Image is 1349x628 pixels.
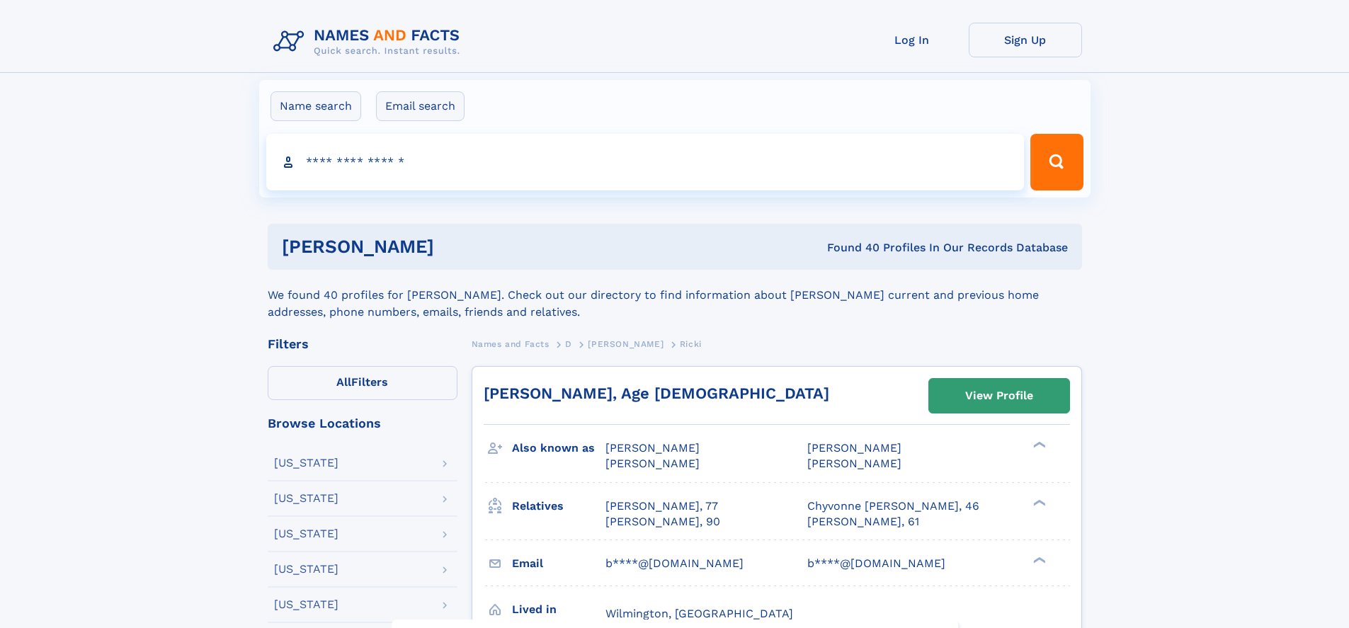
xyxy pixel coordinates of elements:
[605,498,718,514] a: [PERSON_NAME], 77
[605,457,700,470] span: [PERSON_NAME]
[268,270,1082,321] div: We found 40 profiles for [PERSON_NAME]. Check out our directory to find information about [PERSON...
[274,599,338,610] div: [US_STATE]
[512,598,605,622] h3: Lived in
[472,335,550,353] a: Names and Facts
[1030,555,1047,564] div: ❯
[512,552,605,576] h3: Email
[268,366,457,400] label: Filters
[274,564,338,575] div: [US_STATE]
[266,134,1025,190] input: search input
[965,379,1033,412] div: View Profile
[929,379,1069,413] a: View Profile
[376,91,465,121] label: Email search
[484,384,829,402] a: [PERSON_NAME], Age [DEMOGRAPHIC_DATA]
[855,23,969,57] a: Log In
[512,494,605,518] h3: Relatives
[807,514,919,530] a: [PERSON_NAME], 61
[1030,440,1047,450] div: ❯
[630,240,1068,256] div: Found 40 Profiles In Our Records Database
[807,498,979,514] a: Chyvonne [PERSON_NAME], 46
[588,339,664,349] span: [PERSON_NAME]
[605,607,793,620] span: Wilmington, [GEOGRAPHIC_DATA]
[512,436,605,460] h3: Also known as
[588,335,664,353] a: [PERSON_NAME]
[336,375,351,389] span: All
[268,23,472,61] img: Logo Names and Facts
[565,339,572,349] span: D
[1030,498,1047,507] div: ❯
[268,417,457,430] div: Browse Locations
[807,457,901,470] span: [PERSON_NAME]
[680,339,702,349] span: Ricki
[807,441,901,455] span: [PERSON_NAME]
[274,457,338,469] div: [US_STATE]
[969,23,1082,57] a: Sign Up
[605,514,720,530] a: [PERSON_NAME], 90
[274,493,338,504] div: [US_STATE]
[271,91,361,121] label: Name search
[268,338,457,350] div: Filters
[605,441,700,455] span: [PERSON_NAME]
[1030,134,1083,190] button: Search Button
[274,528,338,539] div: [US_STATE]
[565,335,572,353] a: D
[282,238,631,256] h1: [PERSON_NAME]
